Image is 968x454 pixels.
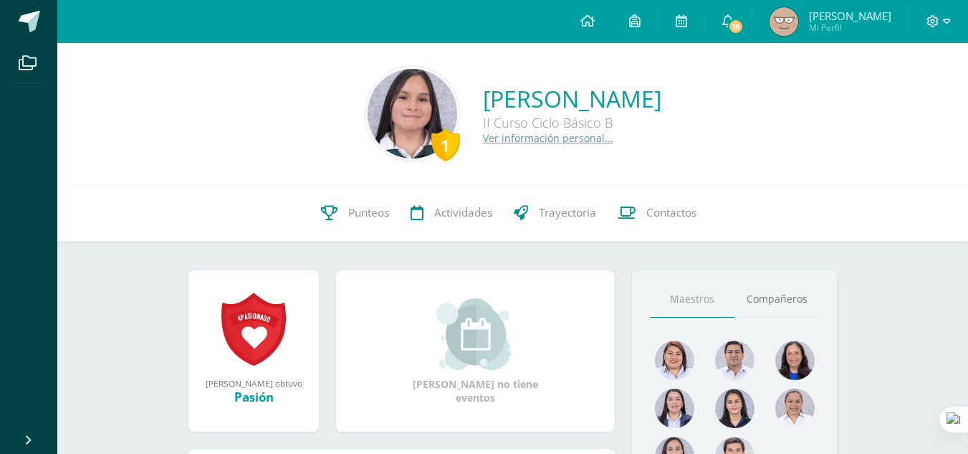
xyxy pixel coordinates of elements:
img: d792aa8378611bc2176bef7acb84e6b1.png [655,389,694,428]
a: Actividades [400,184,503,242]
img: 7ba1596e4feba066842da6514df2b212.png [770,7,798,36]
div: [PERSON_NAME] obtuvo [203,377,305,389]
span: Mi Perfil [809,22,891,34]
span: Contactos [646,205,696,220]
img: d869f4b24ccbd30dc0e31b0593f8f022.png [775,389,815,428]
span: Actividades [434,205,492,220]
img: 9a0812c6f881ddad7942b4244ed4a083.png [715,341,754,380]
span: [PERSON_NAME] [809,9,891,23]
span: Trayectoria [539,205,596,220]
span: Punteos [348,205,389,220]
div: 1 [431,128,460,161]
a: Trayectoria [503,184,607,242]
a: Compañeros [734,281,819,318]
a: [PERSON_NAME] [483,83,661,114]
a: Maestros [650,281,734,318]
img: 915cdc7588786fd8223dd02568f7fda0.png [655,341,694,380]
a: Ver información personal... [483,131,613,145]
img: 6bc5668d4199ea03c0854e21131151f7.png [715,389,754,428]
span: 18 [728,19,744,34]
a: Punteos [310,184,400,242]
a: Contactos [607,184,707,242]
div: Pasión [203,389,305,405]
div: [PERSON_NAME] no tiene eventos [404,298,547,405]
img: a26f4705e764d99eabda5847db8d810e.png [368,69,457,159]
img: 4aef44b995f79eb6d25e8fea3fba8193.png [775,341,815,380]
img: event_small.png [436,298,514,370]
div: II Curso Ciclo Básico B [483,114,661,131]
